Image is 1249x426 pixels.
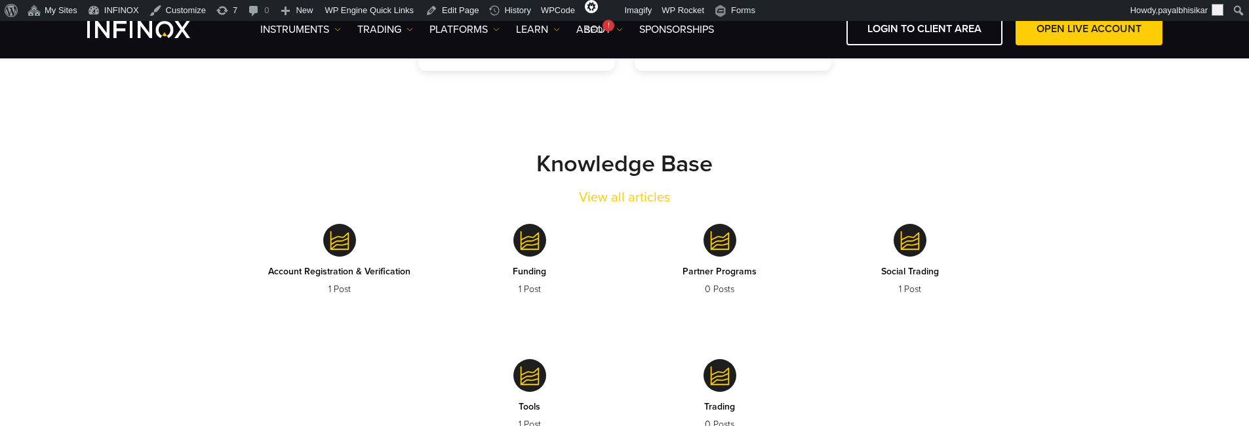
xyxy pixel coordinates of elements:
[639,22,714,37] a: SPONSORSHIPS
[881,282,939,296] p: 1 Post
[1158,5,1208,15] span: payalbhisikar
[87,21,221,38] a: INFINOX Logo
[429,22,500,37] a: PLATFORMS
[704,400,735,414] p: Trading
[579,188,670,207] a: View all articles
[603,20,614,32] div: !
[519,400,541,414] p: Tools
[881,265,939,278] p: Social Trading
[825,207,995,323] a: Social Trading 1 Post
[513,265,546,278] p: Funding
[268,282,410,296] p: 1 Post
[683,265,757,278] p: Partner Programs
[576,22,623,37] a: ABOUT
[683,282,757,296] p: 0 Posts
[357,22,413,37] a: TRADING
[635,207,805,323] a: Partner Programs 0 Posts
[846,13,1002,45] a: LOGIN TO CLIENT AREA
[260,22,341,37] a: Instruments
[445,207,615,323] a: Funding 1 Post
[1016,13,1162,45] a: OPEN LIVE ACCOUNT
[513,282,546,296] p: 1 Post
[585,25,603,35] span: SEO
[536,150,713,178] strong: Knowledge Base
[268,265,410,278] p: Account Registration & Verification
[254,207,425,323] a: Account Registration & Verification 1 Post
[516,22,560,37] a: Learn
